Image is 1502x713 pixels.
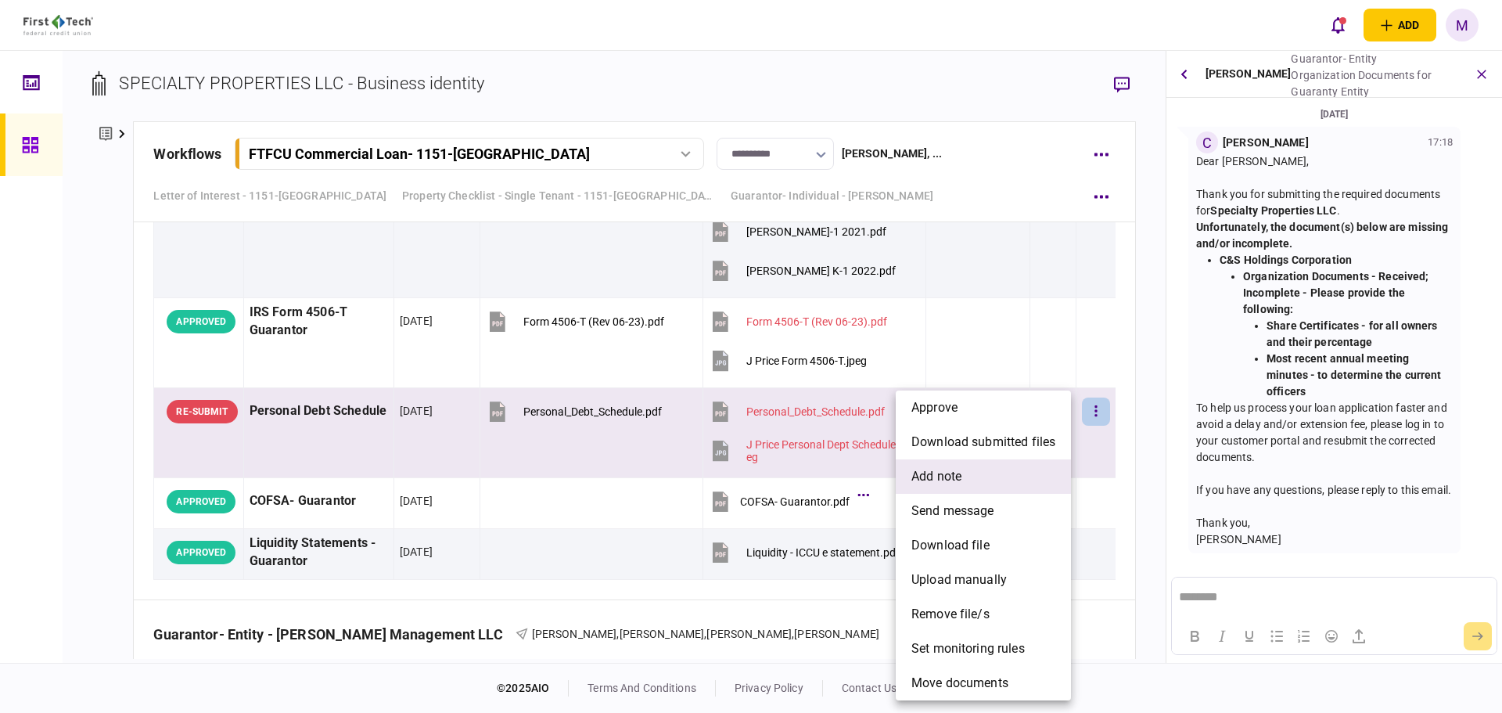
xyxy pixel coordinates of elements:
span: send message [911,502,994,520]
span: remove file/s [911,605,990,624]
span: Move documents [911,674,1008,693]
span: upload manually [911,571,1007,589]
span: add note [911,467,961,486]
span: approve [911,398,958,417]
body: Rich Text Area. Press ALT-0 for help. [6,13,318,27]
span: set monitoring rules [911,639,1025,658]
span: download file [911,536,990,555]
span: download submitted files [911,433,1055,452]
